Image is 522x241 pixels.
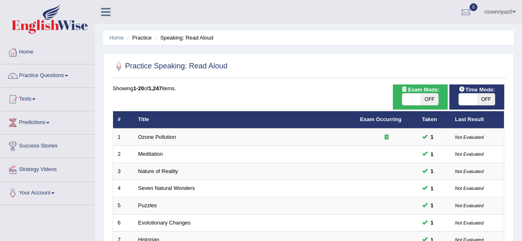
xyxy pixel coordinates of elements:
small: Not Evaluated [455,203,484,208]
td: 2 [113,146,134,163]
td: 6 [113,214,134,232]
span: You can still take this question [428,184,437,193]
span: OFF [420,94,439,105]
div: Exam occurring question [360,133,413,141]
a: Exam Occurring [360,116,402,122]
small: Not Evaluated [455,152,484,157]
a: Home [109,35,124,41]
small: Not Evaluated [455,135,484,140]
span: 0 [470,3,478,11]
div: Showing of items. [113,84,504,92]
li: Practice [125,34,151,42]
span: You can still take this question [428,201,437,210]
th: Last Result [451,111,504,129]
small: Not Evaluated [455,169,484,174]
a: Meditation [138,151,163,157]
span: Exam Mode: [398,85,443,94]
td: 1 [113,129,134,146]
a: Practice Questions [0,64,94,85]
td: 4 [113,180,134,197]
div: Show exams occurring in exams [393,84,448,110]
a: Seven Natural Wonders [138,185,195,191]
a: Evolutionary Changes [138,220,191,226]
li: Speaking: Read Aloud [153,34,213,42]
th: Title [134,111,356,129]
a: Puzzles [138,202,157,208]
span: You can still take this question [428,218,437,227]
th: # [113,111,134,129]
a: Tests [0,88,94,108]
b: 1-20 [133,85,144,91]
h2: Practice Speaking: Read Aloud [113,60,227,73]
b: 1,247 [149,85,162,91]
a: Ozone Pollution [138,134,176,140]
span: You can still take this question [428,150,437,159]
a: Strategy Videos [0,158,94,179]
small: Not Evaluated [455,186,484,191]
a: Predictions [0,111,94,132]
span: You can still take this question [428,167,437,175]
span: You can still take this question [428,133,437,141]
a: Home [0,41,94,61]
td: 5 [113,197,134,215]
a: Success Stories [0,135,94,155]
span: Time Mode: [456,85,498,94]
td: 3 [113,163,134,180]
small: Not Evaluated [455,220,484,225]
a: Nature of Reality [138,168,178,174]
a: Your Account [0,182,94,202]
th: Taken [418,111,451,129]
span: OFF [477,94,495,105]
